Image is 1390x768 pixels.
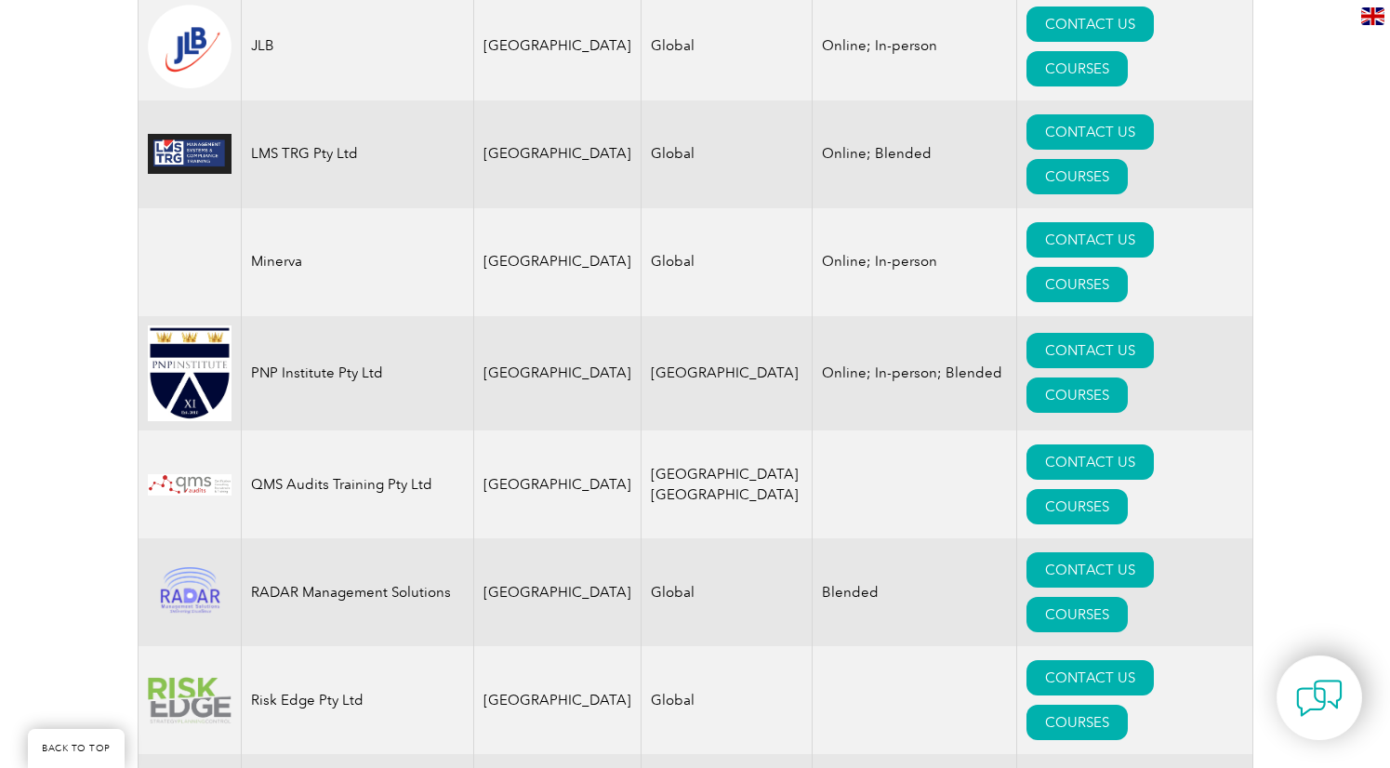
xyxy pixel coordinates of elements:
[473,646,641,754] td: [GEOGRAPHIC_DATA]
[1026,7,1154,42] a: CONTACT US
[28,729,125,768] a: BACK TO TOP
[1026,377,1128,413] a: COURSES
[148,677,232,724] img: a131cb37-a404-ec11-b6e6-00224817f503-logo.png
[148,134,232,174] img: c485e4a1-833a-eb11-a813-0022481469da-logo.jpg
[1296,675,1343,722] img: contact-chat.png
[641,430,812,538] td: [GEOGRAPHIC_DATA] [GEOGRAPHIC_DATA]
[812,208,1016,316] td: Online; In-person
[1026,597,1128,632] a: COURSES
[148,567,232,618] img: 1d2a24ac-d9bc-ea11-a814-000d3a79823d-logo.png
[1026,444,1154,480] a: CONTACT US
[812,316,1016,431] td: Online; In-person; Blended
[1026,333,1154,368] a: CONTACT US
[241,100,473,208] td: LMS TRG Pty Ltd
[641,208,812,316] td: Global
[1026,114,1154,150] a: CONTACT US
[1026,159,1128,194] a: COURSES
[148,474,232,496] img: fcc1e7ab-22ab-ea11-a812-000d3ae11abd-logo.jpg
[473,430,641,538] td: [GEOGRAPHIC_DATA]
[473,316,641,431] td: [GEOGRAPHIC_DATA]
[641,100,812,208] td: Global
[812,100,1016,208] td: Online; Blended
[241,430,473,538] td: QMS Audits Training Pty Ltd
[473,100,641,208] td: [GEOGRAPHIC_DATA]
[241,646,473,754] td: Risk Edge Pty Ltd
[641,646,812,754] td: Global
[641,316,812,431] td: [GEOGRAPHIC_DATA]
[241,208,473,316] td: Minerva
[1026,51,1128,86] a: COURSES
[1026,705,1128,740] a: COURSES
[1361,7,1384,25] img: en
[148,5,232,88] img: fd2924ac-d9bc-ea11-a814-000d3a79823d-logo.png
[1026,660,1154,695] a: CONTACT US
[241,538,473,646] td: RADAR Management Solutions
[148,325,232,422] img: ea24547b-a6e0-e911-a812-000d3a795b83-logo.jpg
[1026,267,1128,302] a: COURSES
[473,538,641,646] td: [GEOGRAPHIC_DATA]
[473,208,641,316] td: [GEOGRAPHIC_DATA]
[641,538,812,646] td: Global
[1026,222,1154,258] a: CONTACT US
[1026,552,1154,588] a: CONTACT US
[1026,489,1128,524] a: COURSES
[812,538,1016,646] td: Blended
[241,316,473,431] td: PNP Institute Pty Ltd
